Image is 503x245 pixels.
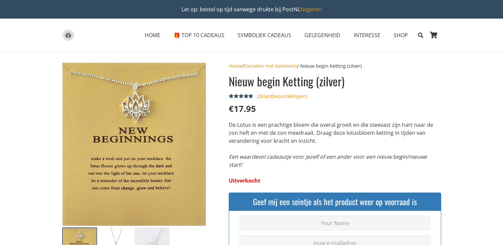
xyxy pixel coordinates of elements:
h4: Geef mij een seintje als het product weer op voorraad is [234,196,436,207]
span: 🎁 TOP 10 CADEAUS [174,32,224,39]
em: Een waardevol cadeautje voor jezelf of een ander voor een nieuw begin/nieuwe start! [229,153,427,168]
a: Winkelwagen [427,19,441,52]
h1: Nieuw begin Ketting (zilver) [229,73,441,89]
a: Home [229,63,242,69]
a: Negeren [300,6,322,13]
bdi: 17.95 [229,103,256,115]
span: 2 [258,93,261,99]
span: SHOP [394,32,408,39]
span: SYMBOLIEK CADEAUS [238,32,291,39]
p: Uitverkocht [229,177,441,185]
a: 🎁 TOP 10 CADEAUS🎁 TOP 10 CADEAUS Menu [167,27,231,43]
a: SYMBOLIEK CADEAUSSYMBOLIEK CADEAUS Menu [231,27,298,43]
a: GELEGENHEIDGELEGENHEID Menu [298,27,347,43]
a: HOMEHOME Menu [138,27,167,43]
a: Zoeken [415,27,426,43]
nav: Breadcrumb [229,62,441,70]
span: INTERESSE [354,32,380,39]
a: INTERESSEINTERESSE Menu [347,27,387,43]
a: SHOPSHOP Menu [387,27,415,43]
span: HOME [145,32,160,39]
div: Gewaardeerd 5.00 uit 5 [229,94,254,99]
span: Gewaardeerd op 5 gebaseerd op klantbeoordelingen [229,94,254,99]
span: € [229,103,234,115]
input: Your Name [239,216,431,231]
span: GELEGENHEID [305,32,340,39]
a: gift-box-icon-grey-inspirerendwinkelen [62,30,74,41]
p: De Lotus is een prachtige bloem die overal groeit en die steevast zijn hart naar de zon heft en m... [229,121,441,145]
a: Sieraden met betekenis [244,63,297,69]
a: (2klantbeoordelingen) [257,93,307,100]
